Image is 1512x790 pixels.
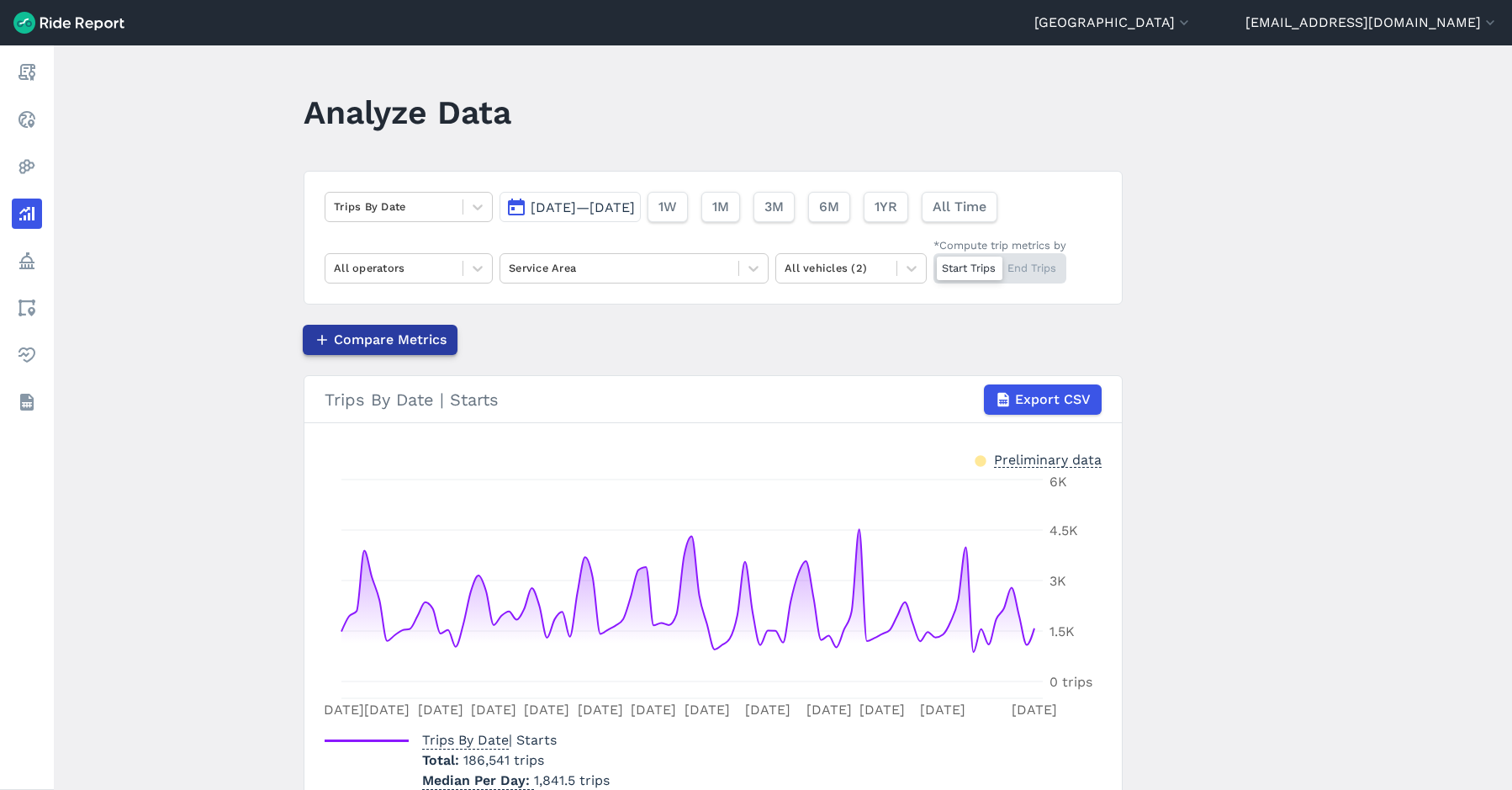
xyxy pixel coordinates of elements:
tspan: [DATE] [364,702,410,718]
button: All Time [922,192,997,222]
tspan: [DATE] [745,702,790,718]
a: Realtime [12,104,42,135]
span: 6M [819,197,839,217]
button: [EMAIL_ADDRESS][DOMAIN_NAME] [1245,13,1499,33]
tspan: [DATE] [471,702,516,718]
tspan: 6K [1049,474,1067,490]
span: [DATE]—[DATE] [531,199,635,215]
button: 1YR [864,192,908,222]
a: Datasets [12,387,42,417]
button: [GEOGRAPHIC_DATA] [1034,13,1192,33]
tspan: 3K [1049,573,1066,589]
span: 1M [712,197,729,217]
span: Median Per Day [422,767,534,790]
tspan: [DATE] [920,702,965,718]
div: Trips By Date | Starts [325,384,1102,415]
span: Compare Metrics [334,330,447,350]
div: *Compute trip metrics by [933,237,1066,253]
button: [DATE]—[DATE] [500,192,641,222]
tspan: [DATE] [631,702,676,718]
span: 3M [764,197,784,217]
tspan: [DATE] [319,702,364,718]
span: Trips By Date [422,727,509,750]
span: 1YR [875,197,897,217]
tspan: 4.5K [1049,522,1078,538]
a: Report [12,57,42,87]
img: Ride Report [13,12,124,34]
tspan: [DATE] [859,702,905,718]
tspan: [DATE] [418,702,463,718]
div: Preliminary data [994,450,1102,468]
a: Analyze [12,199,42,229]
span: 1W [658,197,677,217]
tspan: [DATE] [685,702,730,718]
a: Health [12,340,42,370]
span: Total [422,752,463,768]
span: 186,541 trips [463,752,544,768]
span: Export CSV [1015,390,1091,410]
a: Areas [12,293,42,323]
tspan: 0 trips [1049,674,1092,690]
h1: Analyze Data [304,89,511,135]
button: 1W [648,192,688,222]
tspan: 1.5K [1049,623,1075,639]
a: Heatmaps [12,151,42,182]
tspan: [DATE] [578,702,623,718]
button: 6M [808,192,850,222]
span: All Time [933,197,986,217]
tspan: [DATE] [1012,702,1057,718]
tspan: [DATE] [806,702,852,718]
button: 3M [753,192,795,222]
span: | Starts [422,732,557,748]
tspan: [DATE] [524,702,569,718]
button: Export CSV [984,384,1102,415]
button: 1M [701,192,740,222]
a: Policy [12,246,42,276]
button: Compare Metrics [303,325,457,355]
